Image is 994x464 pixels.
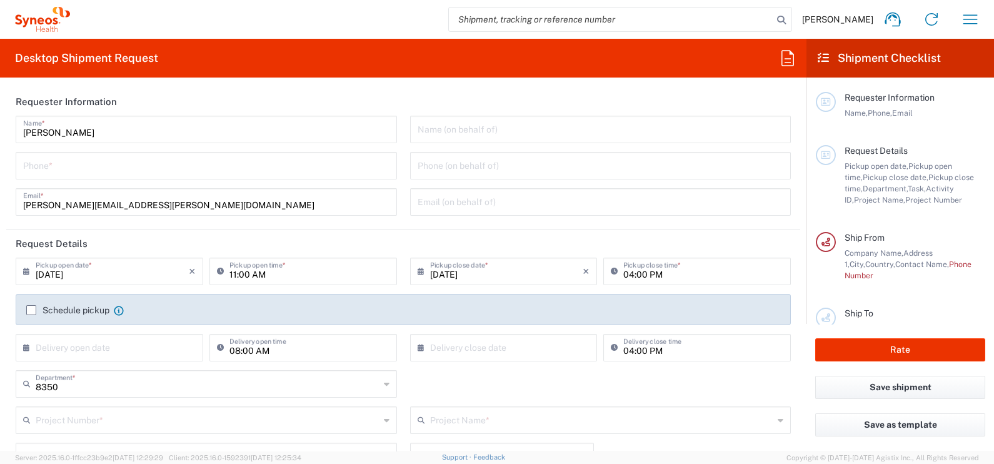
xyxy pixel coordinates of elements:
span: Contact Name, [895,260,949,269]
span: Name, [845,108,868,118]
h2: Request Details [16,238,88,250]
button: Save as template [815,413,985,436]
span: [DATE] 12:25:34 [251,454,301,461]
h2: Shipment Checklist [818,51,941,66]
span: Project Name, [854,195,905,204]
span: Pickup open date, [845,161,908,171]
button: Rate [815,338,985,361]
span: Email [892,108,913,118]
span: Pickup close date, [863,173,928,182]
span: Country, [865,260,895,269]
a: Feedback [473,453,505,461]
span: [PERSON_NAME] [802,14,873,25]
a: Support [442,453,473,461]
span: Department, [863,184,908,193]
h2: Requester Information [16,96,117,108]
span: [DATE] 12:29:29 [113,454,163,461]
span: Company Name, [845,248,903,258]
span: Requester Information [845,93,935,103]
span: Copyright © [DATE]-[DATE] Agistix Inc., All Rights Reserved [786,452,979,463]
button: Save shipment [815,376,985,399]
span: Client: 2025.16.0-1592391 [169,454,301,461]
i: × [189,261,196,281]
span: Phone, [868,108,892,118]
span: Server: 2025.16.0-1ffcc23b9e2 [15,454,163,461]
span: Ship To [845,308,873,318]
label: Schedule pickup [26,305,109,315]
span: Request Details [845,146,908,156]
h2: Desktop Shipment Request [15,51,158,66]
span: Task, [908,184,926,193]
input: Shipment, tracking or reference number [449,8,773,31]
i: × [583,261,590,281]
span: Project Number [905,195,962,204]
span: City, [850,260,865,269]
span: Ship From [845,233,885,243]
